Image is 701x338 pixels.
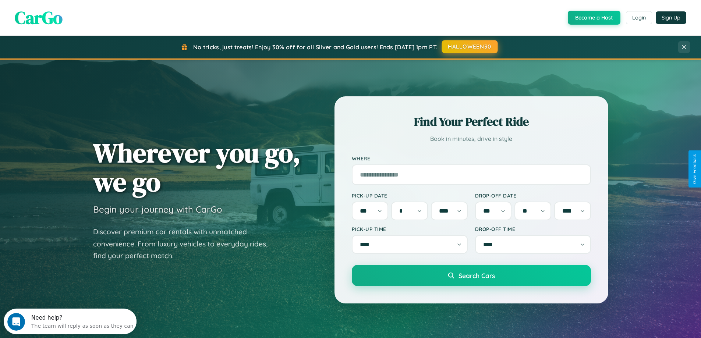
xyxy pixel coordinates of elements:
[475,226,591,232] label: Drop-off Time
[193,43,438,51] span: No tricks, just treats! Enjoy 30% off for all Silver and Gold users! Ends [DATE] 1pm PT.
[93,226,277,262] p: Discover premium car rentals with unmatched convenience. From luxury vehicles to everyday rides, ...
[692,154,697,184] div: Give Feedback
[475,192,591,199] label: Drop-off Date
[28,12,130,20] div: The team will reply as soon as they can
[568,11,620,25] button: Become a Host
[352,265,591,286] button: Search Cars
[28,6,130,12] div: Need help?
[656,11,686,24] button: Sign Up
[442,40,498,53] button: HALLOWEEN30
[93,138,301,196] h1: Wherever you go, we go
[352,114,591,130] h2: Find Your Perfect Ride
[3,3,137,23] div: Open Intercom Messenger
[4,309,137,334] iframe: Intercom live chat discovery launcher
[15,6,63,30] span: CarGo
[459,271,495,280] span: Search Cars
[352,192,468,199] label: Pick-up Date
[626,11,652,24] button: Login
[352,134,591,144] p: Book in minutes, drive in style
[352,226,468,232] label: Pick-up Time
[352,155,591,161] label: Where
[7,313,25,331] iframe: Intercom live chat
[93,204,222,215] h3: Begin your journey with CarGo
